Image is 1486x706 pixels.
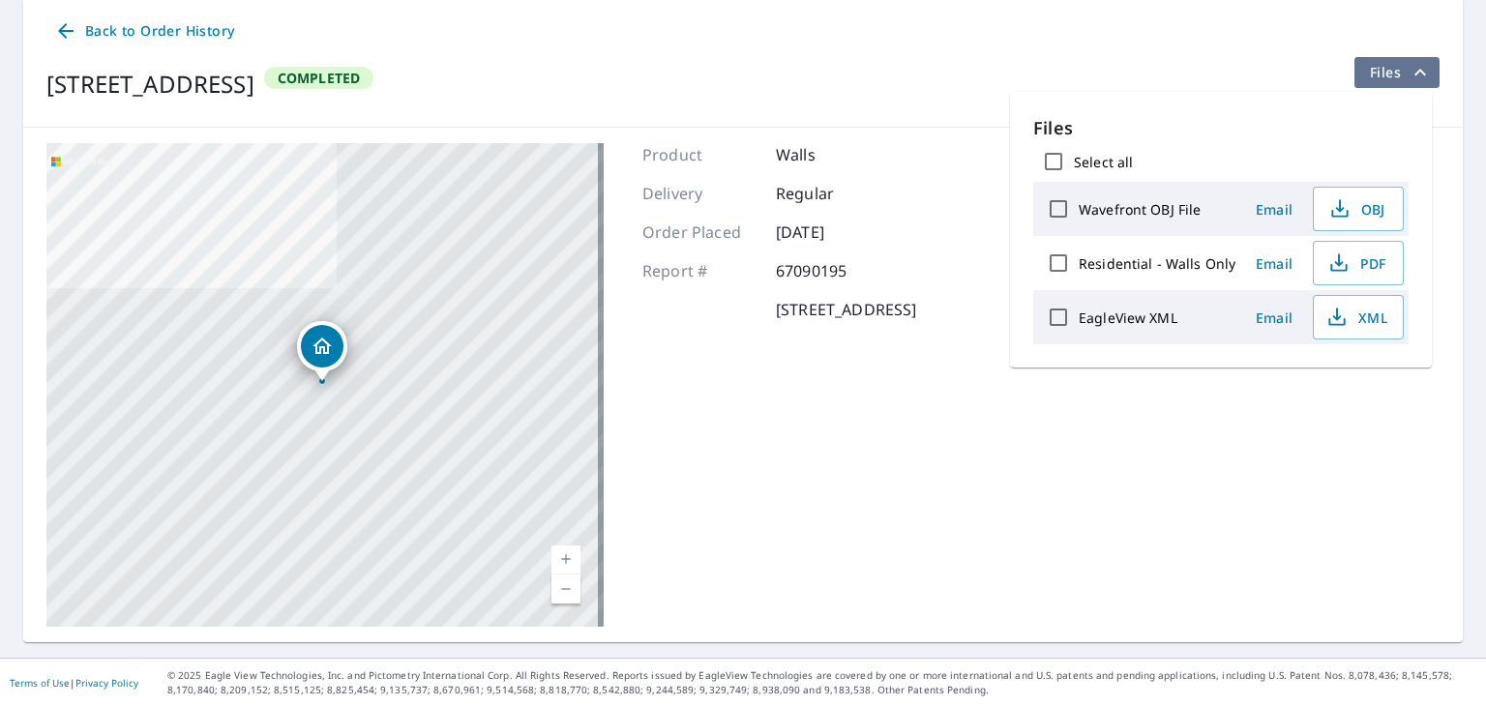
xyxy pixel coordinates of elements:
p: Order Placed [642,221,758,244]
button: OBJ [1313,187,1404,231]
p: Walls [776,143,892,166]
p: | [10,677,138,689]
span: Completed [266,69,372,87]
p: © 2025 Eagle View Technologies, Inc. and Pictometry International Corp. All Rights Reserved. Repo... [167,668,1476,697]
a: Current Level 17, Zoom Out [551,574,580,603]
button: XML [1313,295,1404,339]
p: Regular [776,182,892,205]
div: [STREET_ADDRESS] [46,67,254,102]
label: Select all [1074,153,1133,171]
a: Current Level 17, Zoom In [551,545,580,574]
a: Privacy Policy [75,676,138,690]
span: OBJ [1325,197,1387,221]
p: 67090195 [776,259,892,282]
p: Files [1033,115,1409,141]
label: Residential - Walls Only [1079,254,1235,273]
label: EagleView XML [1079,309,1177,327]
button: Email [1243,194,1305,224]
p: Delivery [642,182,758,205]
button: filesDropdownBtn-67090195 [1353,57,1440,88]
span: Email [1251,254,1297,273]
span: PDF [1325,251,1387,275]
p: [STREET_ADDRESS] [776,298,916,321]
button: Email [1243,303,1305,333]
span: Email [1251,200,1297,219]
button: Email [1243,249,1305,279]
span: Back to Order History [54,19,234,44]
p: Report # [642,259,758,282]
p: Product [642,143,758,166]
button: PDF [1313,241,1404,285]
span: Files [1370,61,1432,84]
p: [DATE] [776,221,892,244]
div: Dropped pin, building 1, Residential property, 16109 E Jefferson Ave Grosse Pointe Park, MI 48230 [297,321,347,381]
span: XML [1325,306,1387,329]
a: Back to Order History [46,14,242,49]
span: Email [1251,309,1297,327]
label: Wavefront OBJ File [1079,200,1201,219]
a: Terms of Use [10,676,70,690]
